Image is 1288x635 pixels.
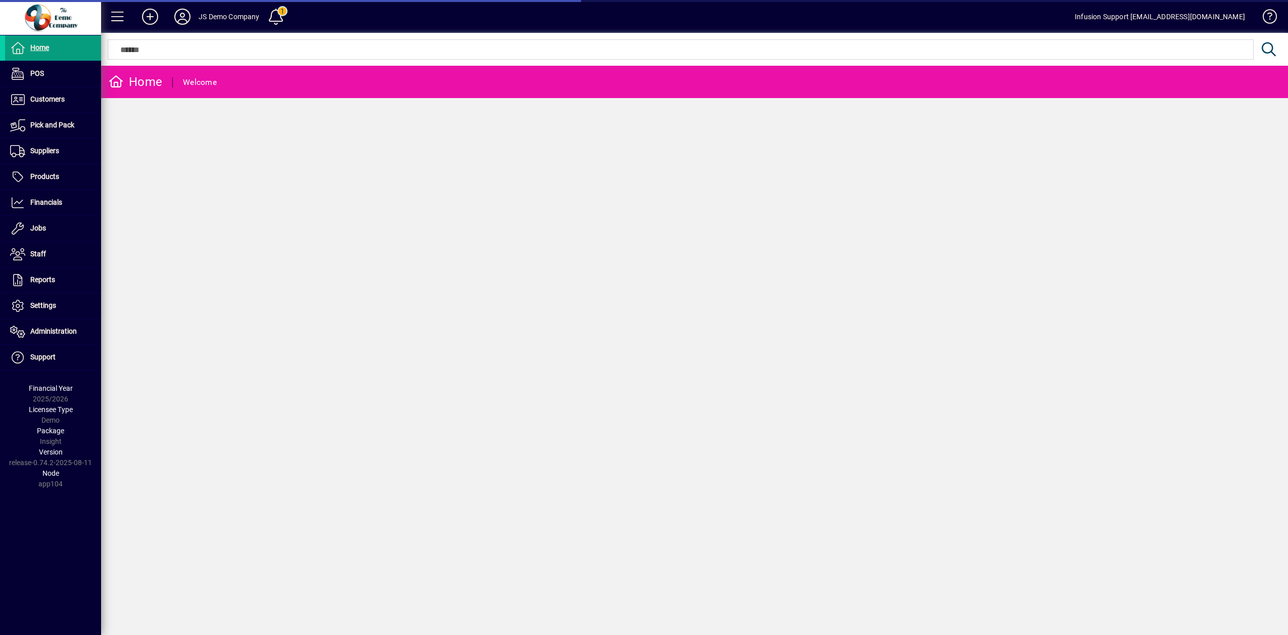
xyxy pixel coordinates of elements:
[5,164,101,190] a: Products
[5,319,101,344] a: Administration
[5,87,101,112] a: Customers
[5,267,101,293] a: Reports
[1255,2,1275,35] a: Knowledge Base
[5,190,101,215] a: Financials
[30,69,44,77] span: POS
[30,327,77,335] span: Administration
[166,8,199,26] button: Profile
[1075,9,1245,25] div: Infusion Support [EMAIL_ADDRESS][DOMAIN_NAME]
[30,250,46,258] span: Staff
[39,448,63,456] span: Version
[5,293,101,319] a: Settings
[30,224,46,232] span: Jobs
[29,405,73,414] span: Licensee Type
[30,276,55,284] span: Reports
[30,198,62,206] span: Financials
[30,43,49,52] span: Home
[5,242,101,267] a: Staff
[37,427,64,435] span: Package
[5,345,101,370] a: Support
[109,74,162,90] div: Home
[5,113,101,138] a: Pick and Pack
[30,121,74,129] span: Pick and Pack
[30,353,56,361] span: Support
[30,95,65,103] span: Customers
[29,384,73,392] span: Financial Year
[5,61,101,86] a: POS
[5,216,101,241] a: Jobs
[183,74,217,90] div: Welcome
[134,8,166,26] button: Add
[42,469,59,477] span: Node
[30,301,56,309] span: Settings
[199,9,260,25] div: JS Demo Company
[5,139,101,164] a: Suppliers
[30,147,59,155] span: Suppliers
[30,172,59,180] span: Products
